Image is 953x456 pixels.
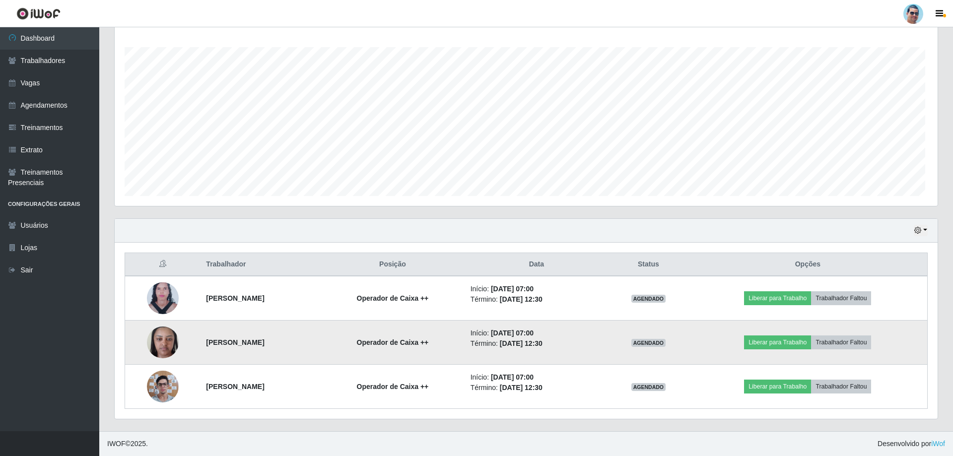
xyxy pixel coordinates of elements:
time: [DATE] 07:00 [491,285,534,293]
time: [DATE] 12:30 [500,384,543,391]
th: Data [465,253,609,276]
button: Trabalhador Faltou [811,380,871,393]
time: [DATE] 07:00 [491,373,534,381]
strong: [PERSON_NAME] [206,383,264,391]
span: IWOF [107,440,126,448]
span: AGENDADO [631,295,666,303]
th: Status [609,253,688,276]
strong: Operador de Caixa ++ [357,294,429,302]
button: Liberar para Trabalho [744,335,811,349]
span: © 2025 . [107,439,148,449]
strong: Operador de Caixa ++ [357,338,429,346]
th: Posição [321,253,465,276]
strong: [PERSON_NAME] [206,338,264,346]
strong: [PERSON_NAME] [206,294,264,302]
time: [DATE] 12:30 [500,339,543,347]
time: [DATE] 12:30 [500,295,543,303]
img: 1734430327738.jpeg [147,321,179,363]
span: AGENDADO [631,339,666,347]
button: Liberar para Trabalho [744,291,811,305]
a: iWof [931,440,945,448]
th: Trabalhador [200,253,321,276]
button: Liberar para Trabalho [744,380,811,393]
time: [DATE] 07:00 [491,329,534,337]
span: AGENDADO [631,383,666,391]
li: Início: [471,328,603,338]
button: Trabalhador Faltou [811,335,871,349]
li: Término: [471,294,603,305]
li: Início: [471,284,603,294]
strong: Operador de Caixa ++ [357,383,429,391]
th: Opções [688,253,928,276]
img: CoreUI Logo [16,7,61,20]
img: 1748548580454.jpeg [147,365,179,407]
li: Término: [471,338,603,349]
span: Desenvolvido por [878,439,945,449]
li: Início: [471,372,603,383]
li: Término: [471,383,603,393]
img: 1728382310331.jpeg [147,277,179,320]
button: Trabalhador Faltou [811,291,871,305]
